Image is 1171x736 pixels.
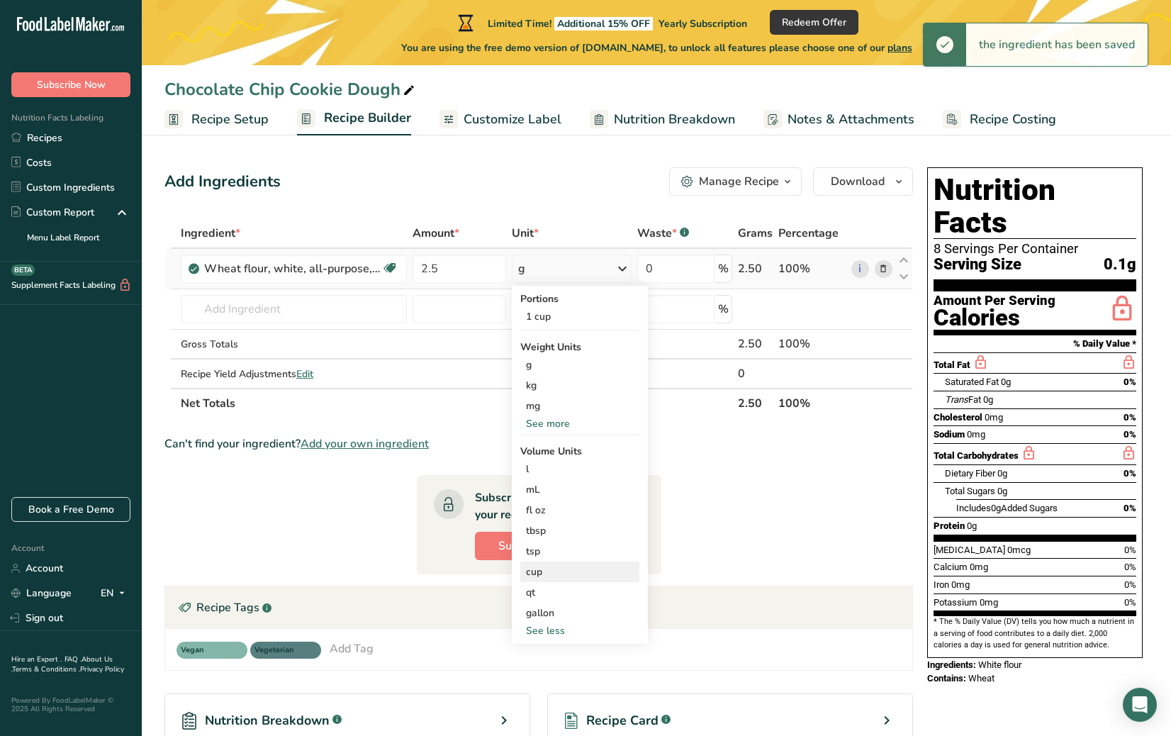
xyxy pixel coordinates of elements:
section: * The % Daily Value (DV) tells you how much a nutrient in a serving of food contributes to a dail... [934,616,1136,651]
div: Weight Units [520,340,639,355]
span: Potassium [934,597,977,608]
span: Redeem Offer [782,15,846,30]
button: Download [813,167,913,196]
span: Recipe Setup [191,110,269,129]
span: Recipe Builder [324,108,411,128]
span: Contains: [927,673,966,684]
div: Add Tag [330,640,374,657]
span: Fat [945,394,981,405]
span: Add your own ingredient [301,435,429,452]
span: Ingredients: [927,659,976,670]
a: Customize Label [439,104,561,135]
div: Limited Time! [455,14,747,31]
span: You are using the free demo version of [DOMAIN_NAME], to unlock all features please choose one of... [401,40,912,55]
div: 8 Servings Per Container [934,242,1136,256]
a: Recipe Setup [164,104,269,135]
a: Recipe Costing [943,104,1056,135]
div: EN [101,585,130,602]
span: Vegan [181,645,230,657]
span: 0% [1124,503,1136,513]
span: 0mg [967,429,985,440]
span: Download [831,173,885,190]
span: Sodium [934,429,965,440]
a: Recipe Builder [297,102,411,136]
span: 0g [983,394,993,405]
div: tbsp [526,523,634,538]
div: Subscribe to a plan to Unlock your recipe [475,489,633,523]
div: gallon [526,606,634,620]
span: 0.1g [1104,256,1136,274]
div: Manage Recipe [699,173,779,190]
span: Total Sugars [945,486,995,496]
div: mL [526,482,634,497]
span: Serving Size [934,256,1021,274]
span: Amount [413,225,459,242]
div: g [520,355,639,375]
span: 0% [1124,597,1136,608]
span: Saturated Fat [945,377,999,387]
span: 0% [1124,579,1136,590]
div: Waste [637,225,689,242]
span: 0g [997,486,1007,496]
span: 0% [1124,468,1136,479]
div: Recipe Yield Adjustments [181,367,407,381]
th: 100% [775,388,848,418]
div: the ingredient has been saved [966,23,1148,66]
span: Total Carbohydrates [934,450,1019,461]
span: 0g [997,468,1007,479]
button: Subscribe Now [475,532,600,560]
a: i [851,260,869,278]
span: Recipe Costing [970,110,1056,129]
span: 0g [967,520,977,531]
a: Privacy Policy [80,664,124,674]
span: Total Fat [934,359,970,370]
div: Wheat flour, white, all-purpose, enriched, unbleached [204,260,381,277]
div: cup [526,564,634,579]
span: White flour [978,659,1021,670]
span: 0mg [970,562,988,572]
div: Amount Per Serving [934,294,1055,308]
div: kg [520,375,639,396]
div: qt [526,585,634,600]
div: Calories [934,308,1055,328]
span: [MEDICAL_DATA] [934,545,1005,555]
th: Net Totals [178,388,735,418]
div: Portions [520,291,639,306]
span: Ingredient [181,225,240,242]
div: g [518,260,525,277]
button: Subscribe Now [11,72,130,97]
span: Iron [934,579,949,590]
div: 1 cup [520,306,639,327]
span: Subscribe Now [498,537,576,554]
section: % Daily Value * [934,335,1136,352]
div: tsp [526,544,634,559]
span: 0mg [985,412,1003,423]
a: Nutrition Breakdown [590,104,735,135]
div: 2.50 [738,335,773,352]
span: Notes & Attachments [788,110,914,129]
div: 0 [738,365,773,382]
span: 0% [1124,562,1136,572]
a: Hire an Expert . [11,654,62,664]
div: 2.50 [738,260,773,277]
span: Vegeterian [254,645,304,657]
span: Nutrition Breakdown [205,711,330,730]
span: Cholesterol [934,412,982,423]
span: 0% [1124,429,1136,440]
a: FAQ . [65,654,82,664]
span: Dietary Fiber [945,468,995,479]
span: plans [887,41,912,55]
span: 0mg [951,579,970,590]
span: Additional 15% OFF [554,17,653,30]
span: Unit [512,225,539,242]
span: Nutrition Breakdown [614,110,735,129]
span: Edit [296,367,313,381]
div: Volume Units [520,444,639,459]
span: 0mg [980,597,998,608]
span: Subscribe Now [37,77,106,92]
span: 0% [1124,545,1136,555]
div: l [526,462,634,476]
div: BETA [11,264,35,276]
span: Calcium [934,562,968,572]
div: Recipe Tags [165,586,912,629]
